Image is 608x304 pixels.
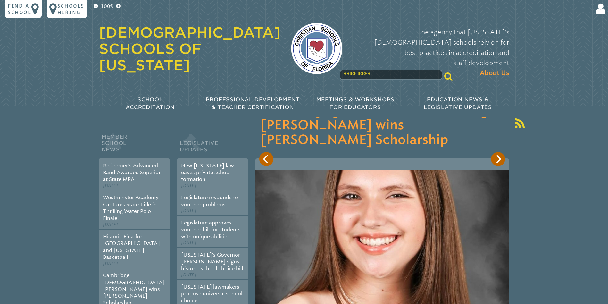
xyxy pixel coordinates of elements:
p: Schools Hiring [57,3,84,15]
span: [DATE] [103,222,118,227]
a: Redeemer’s Advanced Band Awarded Superior at State MPA [103,163,161,182]
h3: Cambridge [DEMOGRAPHIC_DATA][PERSON_NAME] wins [PERSON_NAME] Scholarship [261,103,504,148]
a: Westminster Academy Captures State Title in Thrilling Water Polo Finale! [103,194,159,221]
span: About Us [480,68,509,78]
img: csf-logo-web-colors.png [291,23,342,74]
span: Professional Development & Teacher Certification [206,97,299,110]
a: [US_STATE]’s Governor [PERSON_NAME] signs historic school choice bill [181,252,243,272]
span: Education News & Legislative Updates [424,97,492,110]
h2: Legislative Updates [177,132,248,158]
span: [DATE] [181,272,196,278]
button: Previous [259,152,273,166]
a: Legislature responds to voucher problems [181,194,238,207]
button: Next [491,152,505,166]
span: School Accreditation [126,97,174,110]
span: [DATE] [181,208,196,214]
h2: Member School News [99,132,170,158]
a: Legislature approves voucher bill for students with unique abilities [181,220,241,240]
p: The agency that [US_STATE]’s [DEMOGRAPHIC_DATA] schools rely on for best practices in accreditati... [353,27,509,78]
span: [DATE] [181,183,196,189]
p: 100% [99,3,115,10]
a: New [US_STATE] law eases private school formation [181,163,234,182]
p: Find a school [8,3,31,15]
span: Meetings & Workshops for Educators [316,97,395,110]
a: [DEMOGRAPHIC_DATA] Schools of [US_STATE] [99,24,281,73]
span: [DATE] [103,183,118,189]
a: [US_STATE] lawmakers propose universal school choice [181,284,242,304]
span: [DATE] [181,240,196,246]
span: [DATE] [103,261,118,266]
a: Historic First for [GEOGRAPHIC_DATA] and [US_STATE] Basketball [103,233,160,260]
